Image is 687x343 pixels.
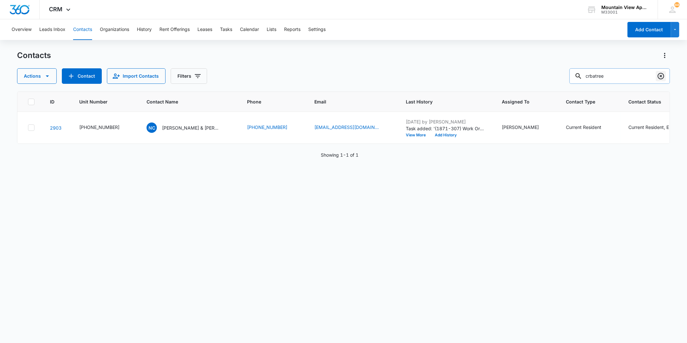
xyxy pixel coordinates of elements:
[660,50,670,61] button: Actions
[314,124,379,131] a: [EMAIL_ADDRESS][DOMAIN_NAME]
[569,68,670,84] input: Search Contacts
[12,19,32,40] button: Overview
[406,133,430,137] button: View More
[171,68,207,84] button: Filters
[197,19,212,40] button: Leases
[627,22,671,37] button: Add Contact
[247,124,287,131] a: [PHONE_NUMBER]
[147,122,157,133] span: NC
[50,98,54,105] span: ID
[656,71,666,81] button: Clear
[62,68,102,84] button: Add Contact
[566,98,604,105] span: Contact Type
[601,10,648,15] div: account id
[137,19,152,40] button: History
[674,2,680,7] div: notifications count
[601,5,648,10] div: account name
[247,98,290,105] span: Phone
[308,19,326,40] button: Settings
[17,68,57,84] button: Actions
[147,122,232,133] div: Contact Name - Nathanael Crabtree & Kimberly Devries - Select to Edit Field
[162,124,220,131] p: [PERSON_NAME] & [PERSON_NAME]
[79,124,119,131] div: [PHONE_NUMBER]
[39,19,65,40] button: Leads Inbox
[406,125,486,132] p: Task added: '(1871-307) Work Order '
[502,98,541,105] span: Assigned To
[566,124,613,132] div: Contact Type - Current Resident - Select to Edit Field
[17,51,51,60] h1: Contacts
[406,98,477,105] span: Last History
[566,124,601,131] div: Current Resident
[284,19,301,40] button: Reports
[314,124,390,132] div: Email - natec05@hotmail.com - Select to Edit Field
[79,124,131,132] div: Unit Number - 545-1871-307 - Select to Edit Field
[406,118,486,125] p: [DATE] by [PERSON_NAME]
[502,124,539,131] div: [PERSON_NAME]
[100,19,129,40] button: Organizations
[674,2,680,7] span: 88
[50,125,62,131] a: Navigate to contact details page for Nathanael Crabtree & Kimberly Devries
[73,19,92,40] button: Contacts
[107,68,166,84] button: Import Contacts
[240,19,259,40] button: Calendar
[430,133,461,137] button: Add History
[220,19,232,40] button: Tasks
[49,6,63,13] span: CRM
[267,19,276,40] button: Lists
[321,152,358,158] p: Showing 1-1 of 1
[247,124,299,132] div: Phone - (970) 556-5293 - Select to Edit Field
[502,124,550,132] div: Assigned To - Makenna Berry - Select to Edit Field
[314,98,381,105] span: Email
[147,98,222,105] span: Contact Name
[159,19,190,40] button: Rent Offerings
[79,98,131,105] span: Unit Number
